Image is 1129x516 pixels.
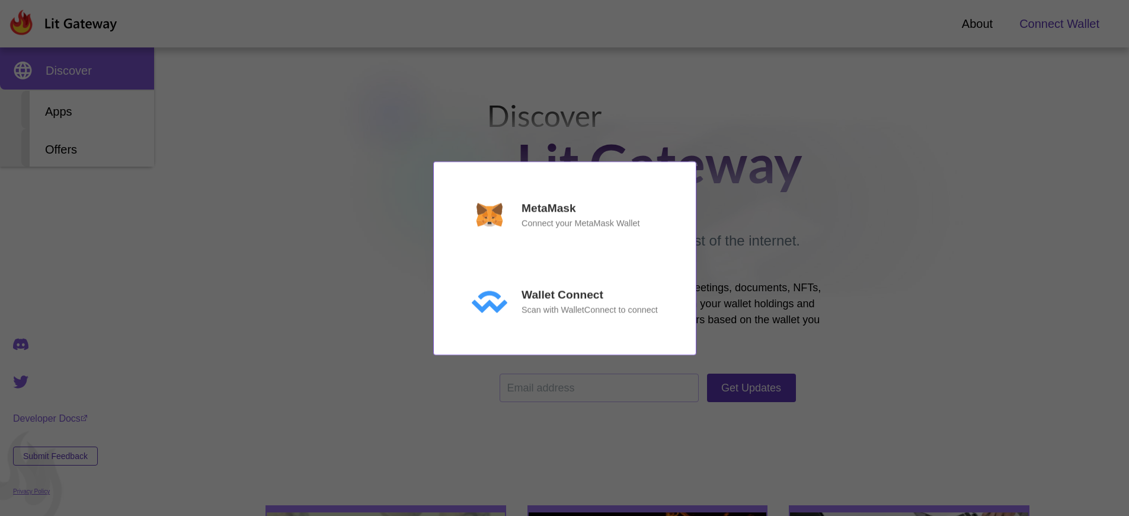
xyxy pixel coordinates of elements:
[472,289,507,313] img: svg+xml;base64,PHN2ZyBoZWlnaHQ9IjI0NiIgdmlld0JveD0iMCAwIDQwMCAyNDYiIHdpZHRoPSI0MDAiIHhtbG5zPSJodH...
[522,304,658,317] p: Scan with WalletConnect to connect
[522,286,603,304] p: Wallet Connect
[522,216,639,230] p: Connect your MetaMask Wallet
[472,203,507,227] img: svg+xml;base64,PHN2ZyBoZWlnaHQ9IjM1NSIgdmlld0JveD0iMCAwIDM5NyAzNTUiIHdpZHRoPSIzOTciIHhtbG5zPSJodH...
[522,200,576,217] p: MetaMask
